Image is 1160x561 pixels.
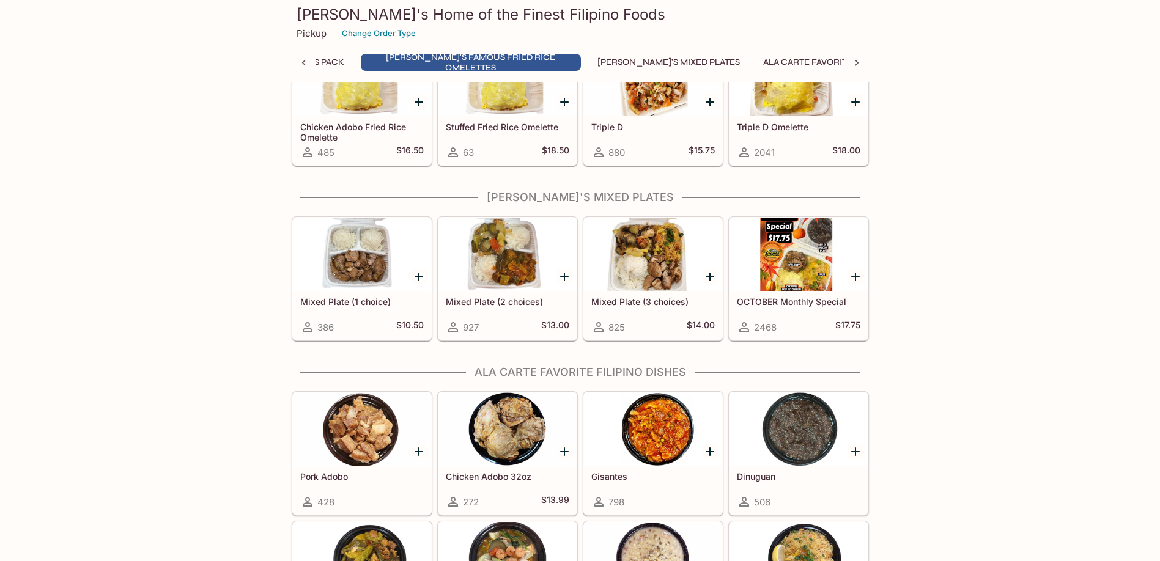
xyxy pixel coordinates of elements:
[754,147,775,158] span: 2041
[292,191,869,204] h4: [PERSON_NAME]'s Mixed Plates
[412,444,427,459] button: Add Pork Adobo
[292,42,432,166] a: Chicken Adobo Fried Rice Omelette485$16.50
[336,24,421,43] button: Change Order Type
[317,496,334,508] span: 428
[300,471,424,482] h5: Pork Adobo
[438,392,577,466] div: Chicken Adobo 32oz
[557,444,572,459] button: Add Chicken Adobo 32oz
[297,5,864,24] h3: [PERSON_NAME]'s Home of the Finest Filipino Foods
[584,43,722,116] div: Triple D
[317,147,334,158] span: 485
[583,392,723,515] a: Gisantes798
[756,54,930,71] button: Ala Carte Favorite Filipino Dishes
[293,43,431,116] div: Chicken Adobo Fried Rice Omelette
[583,217,723,340] a: Mixed Plate (3 choices)825$14.00
[293,218,431,291] div: Mixed Plate (1 choice)
[292,392,432,515] a: Pork Adobo428
[317,321,334,333] span: 386
[703,444,718,459] button: Add Gisantes
[300,122,424,142] h5: Chicken Adobo Fried Rice Omelette
[835,320,860,334] h5: $17.75
[608,147,625,158] span: 880
[361,54,581,71] button: [PERSON_NAME]'s Famous Fried Rice Omelettes
[438,218,577,291] div: Mixed Plate (2 choices)
[396,145,424,159] h5: $16.50
[446,296,569,307] h5: Mixed Plate (2 choices)
[463,147,474,158] span: 63
[292,217,432,340] a: Mixed Plate (1 choice)386$10.50
[729,217,868,340] a: OCTOBER Monthly Special2468$17.75
[300,296,424,307] h5: Mixed Plate (1 choice)
[729,42,868,166] a: Triple D Omelette2041$18.00
[730,392,868,466] div: Dinuguan
[591,54,747,71] button: [PERSON_NAME]'s Mixed Plates
[703,269,718,284] button: Add Mixed Plate (3 choices)
[848,94,863,109] button: Add Triple D Omelette
[396,320,424,334] h5: $10.50
[446,122,569,132] h5: Stuffed Fried Rice Omelette
[689,145,715,159] h5: $15.75
[541,494,569,509] h5: $13.99
[591,296,715,307] h5: Mixed Plate (3 choices)
[293,392,431,466] div: Pork Adobo
[754,496,770,508] span: 506
[608,496,624,508] span: 798
[541,320,569,334] h5: $13.00
[584,218,722,291] div: Mixed Plate (3 choices)
[438,42,577,166] a: Stuffed Fried Rice Omelette63$18.50
[438,43,577,116] div: Stuffed Fried Rice Omelette
[848,444,863,459] button: Add Dinuguan
[412,269,427,284] button: Add Mixed Plate (1 choice)
[729,392,868,515] a: Dinuguan506
[438,392,577,515] a: Chicken Adobo 32oz272$13.99
[557,94,572,109] button: Add Stuffed Fried Rice Omelette
[848,269,863,284] button: Add OCTOBER Monthly Special
[832,145,860,159] h5: $18.00
[687,320,715,334] h5: $14.00
[557,269,572,284] button: Add Mixed Plate (2 choices)
[292,365,869,379] h4: Ala Carte Favorite Filipino Dishes
[703,94,718,109] button: Add Triple D
[446,471,569,482] h5: Chicken Adobo 32oz
[591,122,715,132] h5: Triple D
[438,217,577,340] a: Mixed Plate (2 choices)927$13.00
[737,471,860,482] h5: Dinuguan
[542,145,569,159] h5: $18.50
[463,321,479,333] span: 927
[463,496,479,508] span: 272
[737,122,860,132] h5: Triple D Omelette
[730,43,868,116] div: Triple D Omelette
[730,218,868,291] div: OCTOBER Monthly Special
[297,28,327,39] p: Pickup
[591,471,715,482] h5: Gisantes
[737,296,860,307] h5: OCTOBER Monthly Special
[754,321,777,333] span: 2468
[608,321,625,333] span: 825
[584,392,722,466] div: Gisantes
[583,42,723,166] a: Triple D880$15.75
[412,94,427,109] button: Add Chicken Adobo Fried Rice Omelette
